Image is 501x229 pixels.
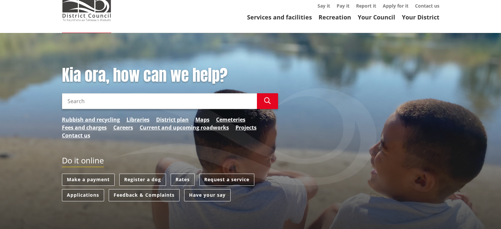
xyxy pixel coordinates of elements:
a: Recreation [319,13,351,21]
a: Apply for it [383,3,408,9]
a: Your Council [358,13,395,21]
a: District plan [156,116,189,124]
a: Your District [402,13,439,21]
h1: Kia ora, how can we help? [62,66,278,85]
a: Say it [318,3,330,9]
a: Rates [171,174,195,186]
h2: Do it online [62,156,104,167]
a: Maps [195,116,209,124]
a: Register a dog [119,174,166,186]
a: Contact us [415,3,439,9]
a: Feedback & Complaints [109,189,180,201]
input: Search input [62,93,257,109]
a: Projects [236,124,257,131]
a: Request a service [199,174,254,186]
a: Services and facilities [247,13,312,21]
a: Rubbish and recycling [62,116,120,124]
a: Have your say [184,189,231,201]
a: Pay it [337,3,349,9]
a: Fees and charges [62,124,107,131]
a: Libraries [126,116,150,124]
a: Current and upcoming roadworks [140,124,229,131]
a: Applications [62,189,104,201]
a: Cemeteries [216,116,245,124]
iframe: Messenger Launcher [471,201,494,225]
a: Careers [113,124,133,131]
a: Make a payment [62,174,115,186]
a: Contact us [62,131,90,139]
a: Report it [356,3,376,9]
